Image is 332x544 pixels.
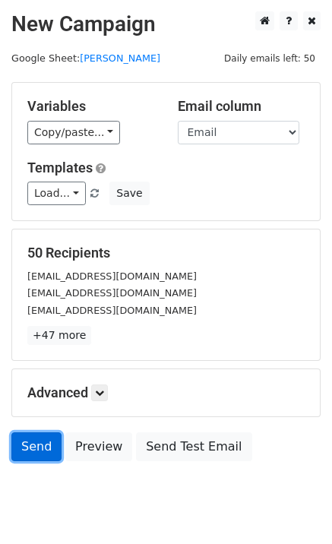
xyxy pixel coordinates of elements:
small: Google Sheet: [11,52,160,64]
h5: 50 Recipients [27,245,305,261]
h2: New Campaign [11,11,321,37]
h5: Advanced [27,384,305,401]
a: Templates [27,160,93,176]
iframe: Chat Widget [256,471,332,544]
a: Send [11,432,62,461]
small: [EMAIL_ADDRESS][DOMAIN_NAME] [27,305,197,316]
a: Load... [27,182,86,205]
a: Preview [65,432,132,461]
a: [PERSON_NAME] [80,52,160,64]
small: [EMAIL_ADDRESS][DOMAIN_NAME] [27,270,197,282]
a: +47 more [27,326,91,345]
h5: Email column [178,98,305,115]
a: Daily emails left: 50 [219,52,321,64]
button: Save [109,182,149,205]
span: Daily emails left: 50 [219,50,321,67]
small: [EMAIL_ADDRESS][DOMAIN_NAME] [27,287,197,299]
h5: Variables [27,98,155,115]
a: Send Test Email [136,432,251,461]
a: Copy/paste... [27,121,120,144]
